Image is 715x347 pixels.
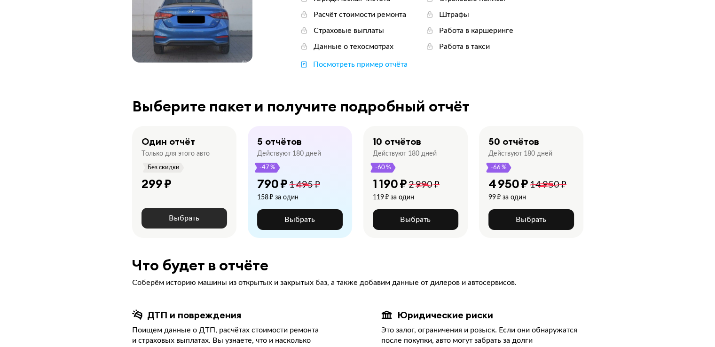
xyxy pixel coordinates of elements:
div: Штрафы [439,9,469,20]
div: 10 отчётов [373,135,421,148]
div: Данные о техосмотрах [314,41,393,52]
div: 1 190 ₽ [373,176,407,191]
div: Один отчёт [141,135,195,148]
span: Выбрать [400,216,431,223]
div: Выберите пакет и получите подробный отчёт [132,98,583,115]
div: Работа в каршеринге [439,25,513,36]
div: Соберём историю машины из открытых и закрытых баз, а также добавим данные от дилеров и автосервисов. [132,277,583,288]
div: Работа в такси [439,41,490,52]
span: -60 % [375,163,392,173]
span: 1 495 ₽ [289,180,320,189]
a: Посмотреть пример отчёта [299,59,408,70]
span: -66 % [490,163,507,173]
span: Без скидки [147,163,180,173]
div: Действуют 180 дней [488,150,552,158]
span: Выбрать [169,214,199,222]
div: Страховые выплаты [314,25,384,36]
div: Посмотреть пример отчёта [313,59,408,70]
div: 50 отчётов [488,135,539,148]
div: 99 ₽ за один [488,193,566,202]
button: Выбрать [141,208,227,229]
div: ДТП и повреждения [147,309,241,321]
div: Что будет в отчёте [132,257,583,274]
button: Выбрать [488,209,574,230]
span: 2 990 ₽ [409,180,440,189]
span: -47 % [259,163,276,173]
span: Выбрать [284,216,315,223]
span: 14 950 ₽ [530,180,566,189]
div: Расчёт стоимости ремонта [314,9,406,20]
div: 4 950 ₽ [488,176,528,191]
span: Выбрать [516,216,546,223]
div: Только для этого авто [141,150,210,158]
div: 299 ₽ [141,176,172,191]
div: 790 ₽ [257,176,288,191]
div: Юридические риски [397,309,493,321]
div: 5 отчётов [257,135,302,148]
div: 158 ₽ за один [257,193,320,202]
button: Выбрать [373,209,458,230]
button: Выбрать [257,209,343,230]
div: Действуют 180 дней [257,150,321,158]
div: 119 ₽ за один [373,193,440,202]
div: Действуют 180 дней [373,150,437,158]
